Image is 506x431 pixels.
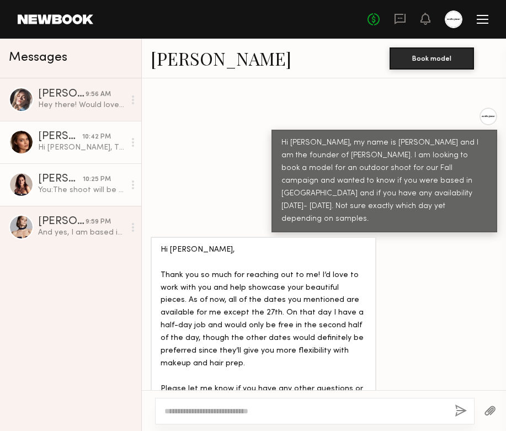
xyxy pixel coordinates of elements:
div: [PERSON_NAME] [38,89,86,100]
div: You: The shoot will be at [GEOGRAPHIC_DATA] and is an early morning call time. Would you be able ... [38,185,125,195]
button: Book model [390,47,474,70]
div: Hey there! Would love to be considered ❤️ I am free [DATE]-[DATE] and then again [DATE]-[DATE]. I... [38,100,125,110]
div: [PERSON_NAME] [38,131,82,142]
a: [PERSON_NAME] [151,46,291,70]
div: Hi [PERSON_NAME], Thank you so much for reaching out to me! I’d love to work with you and help sh... [161,244,366,421]
span: Messages [9,51,67,64]
div: And yes, I am based in LA [38,227,125,238]
div: [PERSON_NAME] [38,174,83,185]
a: Book model [390,53,474,62]
div: Hi [PERSON_NAME], Thank you so much for reaching out to me! I’d love to work with you and help sh... [38,142,125,153]
div: 10:42 PM [82,132,111,142]
div: 9:56 AM [86,89,111,100]
div: [PERSON_NAME] [38,216,86,227]
div: Hi [PERSON_NAME], my name is [PERSON_NAME] and I am the founder of [PERSON_NAME]. I am looking to... [281,137,487,226]
div: 10:25 PM [83,174,111,185]
div: 9:59 PM [86,217,111,227]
